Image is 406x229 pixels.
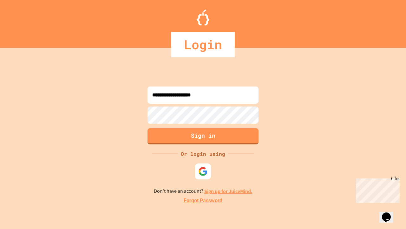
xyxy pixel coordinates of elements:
iframe: chat widget [379,204,400,223]
div: Login [171,32,235,57]
button: Sign in [147,128,259,144]
a: Forgot Password [184,197,222,205]
div: Chat with us now!Close [3,3,44,40]
img: Logo.svg [197,10,209,25]
div: Or login using [178,150,228,158]
p: Don't have an account? [154,187,252,195]
iframe: chat widget [353,176,400,203]
a: Sign up for JuiceMind. [204,188,252,195]
img: google-icon.svg [198,167,208,176]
